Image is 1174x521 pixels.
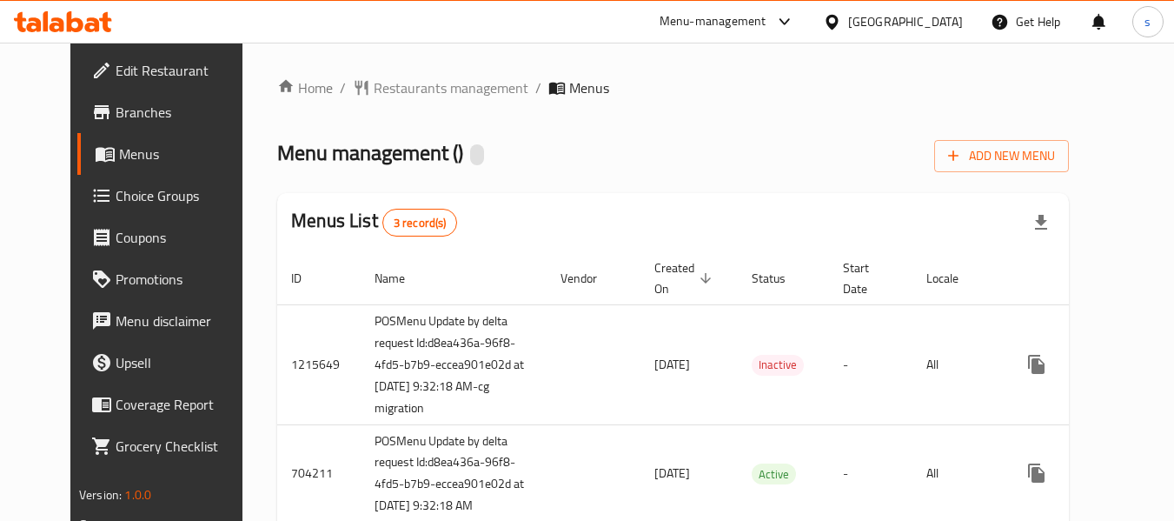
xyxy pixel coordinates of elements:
a: Promotions [77,258,267,300]
span: Coupons [116,227,253,248]
span: Menus [569,77,609,98]
span: Start Date [843,257,892,299]
a: Restaurants management [353,77,528,98]
div: Menu-management [660,11,766,32]
a: Coupons [77,217,267,258]
span: Created On [654,257,717,299]
h2: Menus List [291,208,457,237]
div: Export file [1020,202,1062,244]
span: s [1144,12,1151,31]
a: Upsell [77,342,267,384]
a: Grocery Checklist [77,425,267,467]
td: - [829,304,912,424]
td: POSMenu Update by delta request Id:d8ea436a-96f8-4fd5-b7b9-eccea901e02d at [DATE] 9:32:18 AM-cg m... [361,304,547,424]
button: more [1016,344,1058,385]
a: Choice Groups [77,175,267,217]
span: Edit Restaurant [116,60,253,81]
span: Promotions [116,269,253,290]
span: Menu disclaimer [116,311,253,331]
div: [GEOGRAPHIC_DATA] [848,12,963,31]
span: Branches [116,102,253,123]
span: [DATE] [654,462,690,484]
span: Menus [119,144,253,164]
a: Home [277,77,333,98]
div: Inactive [752,355,804,376]
span: [DATE] [654,353,690,376]
a: Branches [77,91,267,133]
span: Choice Groups [116,185,253,206]
li: / [340,77,346,98]
nav: breadcrumb [277,77,1069,98]
a: Edit Restaurant [77,50,267,91]
td: 1215649 [277,304,361,424]
span: Active [752,464,796,484]
td: All [912,304,1002,424]
div: Total records count [382,209,458,237]
span: Menu management ( ) [277,133,463,172]
span: Coverage Report [116,394,253,415]
span: Restaurants management [374,77,528,98]
span: Name [375,268,428,289]
a: Coverage Report [77,384,267,425]
a: Menu disclaimer [77,300,267,342]
button: Change Status [1058,452,1099,494]
span: Upsell [116,352,253,373]
span: ID [291,268,324,289]
span: Status [752,268,808,289]
div: Active [752,464,796,484]
li: / [535,77,541,98]
span: Version: [79,484,122,506]
span: Grocery Checklist [116,436,253,457]
span: Inactive [752,355,804,375]
button: more [1016,452,1058,494]
span: Add New Menu [948,145,1055,167]
span: 3 record(s) [383,215,457,231]
span: Locale [926,268,981,289]
button: Add New Menu [934,140,1069,172]
span: Vendor [560,268,620,289]
span: 1.0.0 [124,484,151,506]
button: Change Status [1058,344,1099,385]
a: Menus [77,133,267,175]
